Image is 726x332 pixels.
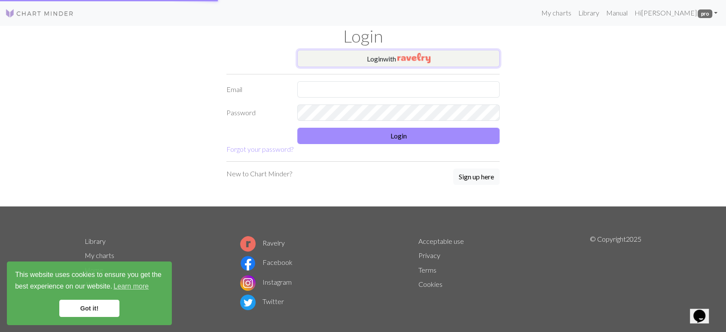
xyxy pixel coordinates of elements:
[631,4,721,22] a: Hi[PERSON_NAME] pro
[538,4,574,22] a: My charts
[240,255,256,271] img: Facebook logo
[79,26,647,46] h1: Login
[221,81,292,98] label: Email
[240,275,256,291] img: Instagram logo
[226,145,293,153] a: Forgot your password?
[240,278,292,286] a: Instagram
[85,237,106,245] a: Library
[602,4,631,22] a: Manual
[240,295,256,310] img: Twitter logo
[590,234,641,312] p: © Copyright 2025
[59,300,119,317] a: dismiss cookie message
[418,280,442,288] a: Cookies
[574,4,602,22] a: Library
[7,261,172,325] div: cookieconsent
[418,266,436,274] a: Terms
[297,128,500,144] button: Login
[221,105,292,121] label: Password
[418,251,440,259] a: Privacy
[690,298,717,323] iframe: chat widget
[240,297,284,305] a: Twitter
[240,239,285,247] a: Ravelry
[453,169,500,186] a: Sign up here
[112,280,150,293] a: learn more about cookies
[453,169,500,185] button: Sign up here
[226,169,292,179] p: New to Chart Minder?
[418,237,464,245] a: Acceptable use
[397,53,430,63] img: Ravelry
[15,270,164,293] span: This website uses cookies to ensure you get the best experience on our website.
[698,9,712,18] span: pro
[240,258,293,266] a: Facebook
[85,251,114,259] a: My charts
[297,50,500,67] button: Loginwith
[240,236,256,252] img: Ravelry logo
[5,8,74,18] img: Logo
